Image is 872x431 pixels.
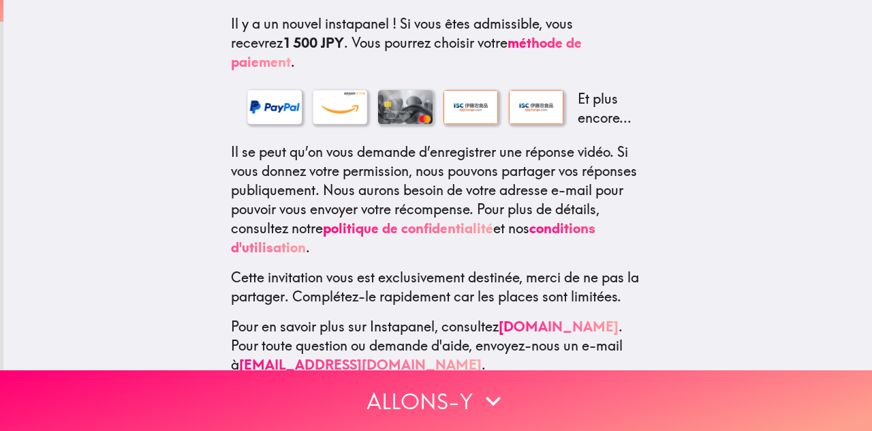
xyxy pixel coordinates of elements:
[231,268,645,306] p: Cette invitation vous est exclusivement destinée, merci de ne pas la partager. Complétez-le rapid...
[231,143,645,257] p: Il se peut qu’on vous demande d’enregistrer une réponse vidéo. Si vous donnez votre permission, n...
[323,220,493,237] a: politique de confidentialité
[499,318,619,335] a: [DOMAIN_NAME]
[574,89,629,128] p: Et plus encore...
[231,220,595,256] a: conditions d'utilisation
[239,356,482,373] a: [EMAIL_ADDRESS][DOMAIN_NAME]
[231,14,645,72] p: Si vous êtes admissible, vous recevrez . Vous pourrez choisir votre .
[231,15,396,32] span: Il y a un nouvel instapanel !
[283,34,344,51] b: 1 500 JPY
[231,317,645,374] p: Pour en savoir plus sur Instapanel, consultez . Pour toute question ou demande d'aide, envoyez-no...
[231,34,582,70] a: méthode de paiement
